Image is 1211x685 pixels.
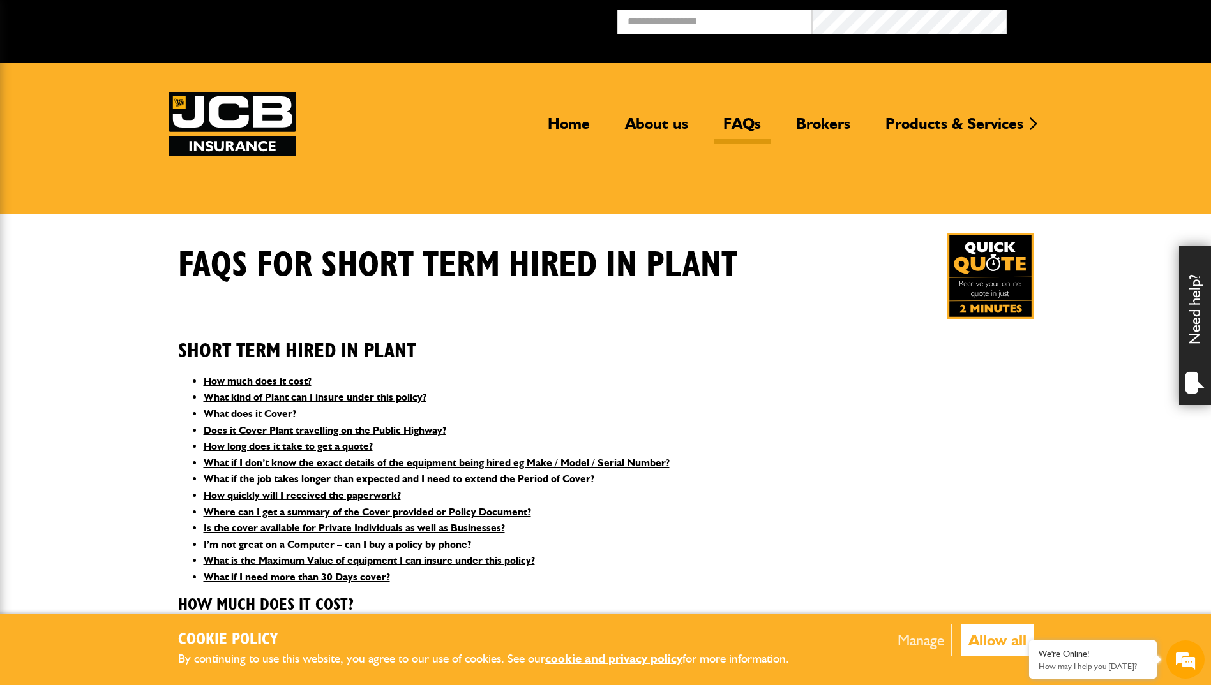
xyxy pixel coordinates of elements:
[204,571,390,583] a: What if I need more than 30 Days cover?
[545,651,682,666] a: cookie and privacy policy
[204,391,426,403] a: What kind of Plant can I insure under this policy?
[947,233,1034,319] a: Get your insurance quote in just 2-minutes
[178,244,737,287] h1: FAQS for Short Term Hired In Plant
[1039,649,1147,659] div: We're Online!
[178,630,810,650] h2: Cookie Policy
[961,624,1034,656] button: Allow all
[178,320,1034,363] h2: Short Term Hired In Plant
[538,114,599,144] a: Home
[786,114,860,144] a: Brokers
[204,473,594,485] a: What if the job takes longer than expected and I need to extend the Period of Cover?
[169,92,296,156] img: JCB Insurance Services logo
[876,114,1033,144] a: Products & Services
[1039,661,1147,671] p: How may I help you today?
[204,440,373,452] a: How long does it take to get a quote?
[1179,246,1211,405] div: Need help?
[891,624,952,656] button: Manage
[204,538,471,550] a: I’m not great on a Computer – can I buy a policy by phone?
[204,489,401,501] a: How quickly will I received the paperwork?
[169,92,296,156] a: JCB Insurance Services
[204,375,312,387] a: How much does it cost?
[204,408,296,420] a: What does it Cover?
[947,233,1034,319] img: Quick Quote
[204,424,446,436] a: Does it Cover Plant travelling on the Public Highway?
[204,554,535,566] a: What is the Maximum Value of equipment I can insure under this policy?
[178,596,1034,615] h3: How much does it cost?
[204,506,531,518] a: Where can I get a summary of the Cover provided or Policy Document?
[204,522,505,534] a: Is the cover available for Private Individuals as well as Businesses?
[178,649,810,669] p: By continuing to use this website, you agree to our use of cookies. See our for more information.
[1007,10,1201,29] button: Broker Login
[204,457,670,469] a: What if I don’t know the exact details of the equipment being hired eg Make / Model / Serial Number?
[714,114,771,144] a: FAQs
[615,114,698,144] a: About us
